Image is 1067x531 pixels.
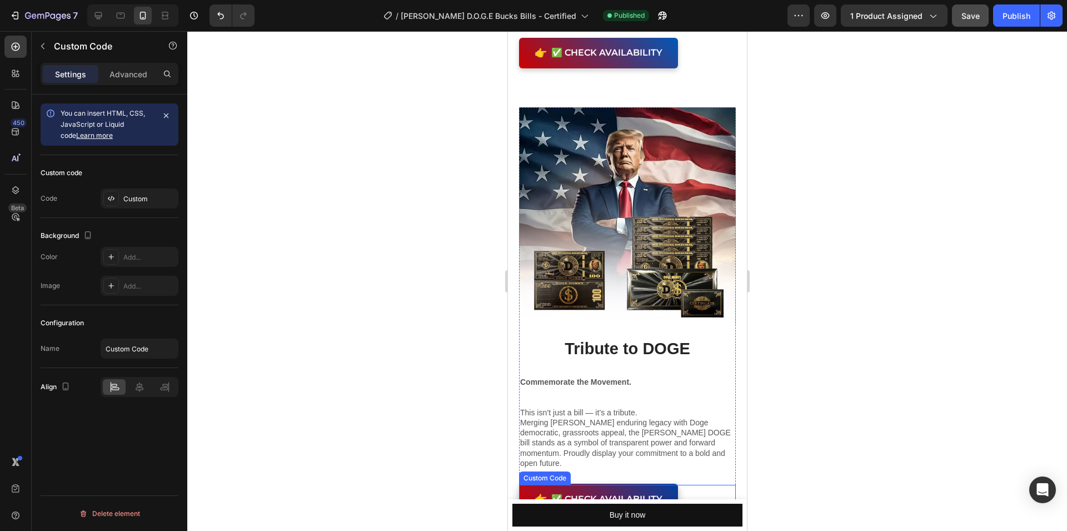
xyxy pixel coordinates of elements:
span: / [396,10,398,22]
p: 7 [73,9,78,22]
div: Configuration [41,318,84,328]
button: Save [952,4,989,27]
div: Publish [1003,10,1030,22]
div: Code [41,193,57,204]
p: Settings [55,68,86,80]
span: 1 product assigned [850,10,923,22]
div: Image [41,281,60,291]
p: Custom Code [54,39,148,53]
button: 7 [4,4,83,27]
button: Delete element [41,505,178,523]
div: Undo/Redo [210,4,255,27]
span: Published [614,11,645,21]
a: Learn more [76,131,113,140]
div: Beta [8,204,27,212]
button: Publish [993,4,1040,27]
div: Add... [123,252,176,262]
div: Custom [123,194,176,204]
iframe: Design area [508,31,747,531]
span: [PERSON_NAME] D.O.G.E Bucks Bills - Certified [401,10,576,22]
div: 450 [11,118,27,127]
div: Add... [123,281,176,291]
div: Custom code [41,168,82,178]
div: Name [41,344,59,354]
div: Background [41,229,94,244]
p: Advanced [109,68,147,80]
div: Delete element [79,507,140,520]
span: You can insert HTML, CSS, JavaScript or Liquid code [61,109,145,140]
div: Align [41,380,72,395]
div: Open Intercom Messenger [1029,477,1056,503]
button: 1 product assigned [841,4,948,27]
span: Save [961,11,980,21]
div: Color [41,252,58,262]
